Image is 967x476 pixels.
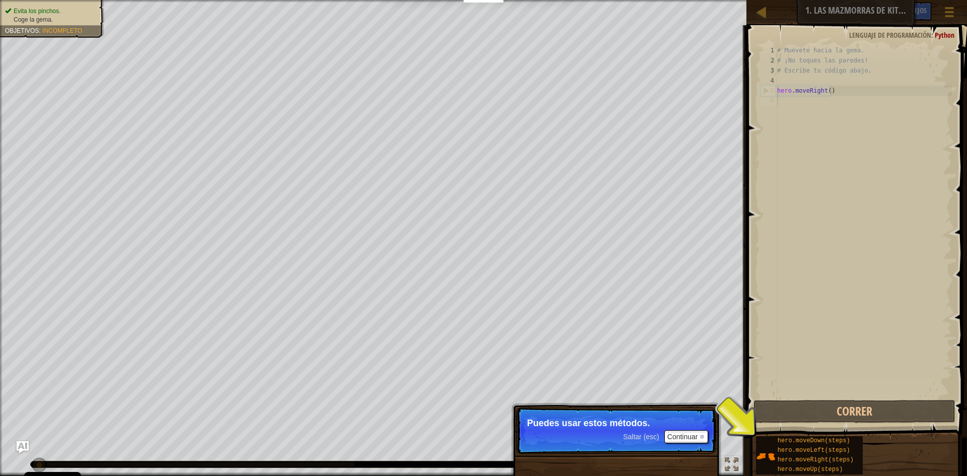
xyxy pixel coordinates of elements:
[778,437,850,444] span: hero.moveDown(steps)
[761,55,777,65] div: 2
[42,27,82,34] span: Incompleto
[931,30,935,40] span: :
[761,65,777,76] div: 3
[756,447,775,466] img: portrait.png
[664,430,709,443] button: Continuar
[935,30,954,40] span: Python
[753,400,955,423] button: Correr
[17,441,29,453] button: Ask AI
[778,456,854,463] span: hero.moveRight(steps)
[849,30,931,40] span: Lenguaje de programación
[761,86,777,96] div: 5
[14,8,60,15] span: Evita los pinchos.
[873,6,890,15] span: Ask AI
[527,418,706,428] p: Puedes usar estos métodos.
[5,27,39,34] span: Objetivos
[761,45,777,55] div: 1
[761,96,777,106] div: 6
[761,76,777,86] div: 4
[623,433,659,441] span: Saltar (esc)
[5,16,97,24] li: Coge la gema.
[778,466,843,473] span: hero.moveUp(steps)
[5,7,97,16] li: Evita los pinchos.
[778,447,850,454] span: hero.moveLeft(steps)
[39,27,42,34] span: :
[900,6,927,15] span: Consejos
[14,16,53,23] span: Coge la gema.
[937,2,962,26] button: Mostrar menú del juego
[868,2,895,21] button: Ask AI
